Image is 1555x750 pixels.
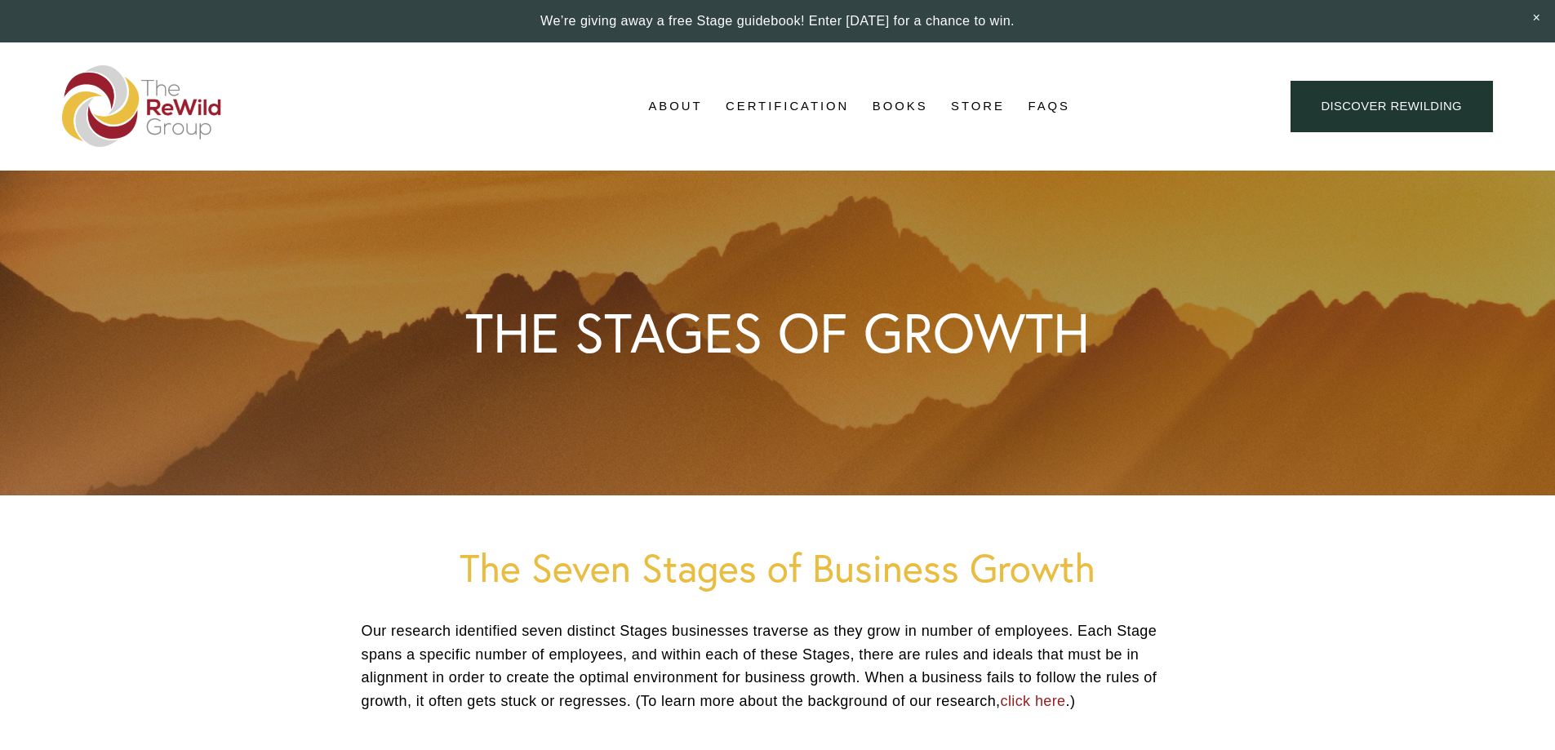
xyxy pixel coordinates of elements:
a: Discover ReWilding [1291,81,1493,132]
a: FAQs [1028,95,1070,119]
a: Books [873,95,928,119]
a: About [648,95,702,119]
img: The ReWild Group [62,65,222,147]
h1: The Seven Stages of Business Growth [362,546,1194,589]
h1: THE STAGES OF GROWTH [465,306,1090,361]
a: click here [1000,693,1065,709]
a: Store [951,95,1005,119]
a: Certification [726,95,849,119]
p: Our research identified seven distinct Stages businesses traverse as they grow in number of emplo... [362,619,1194,713]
